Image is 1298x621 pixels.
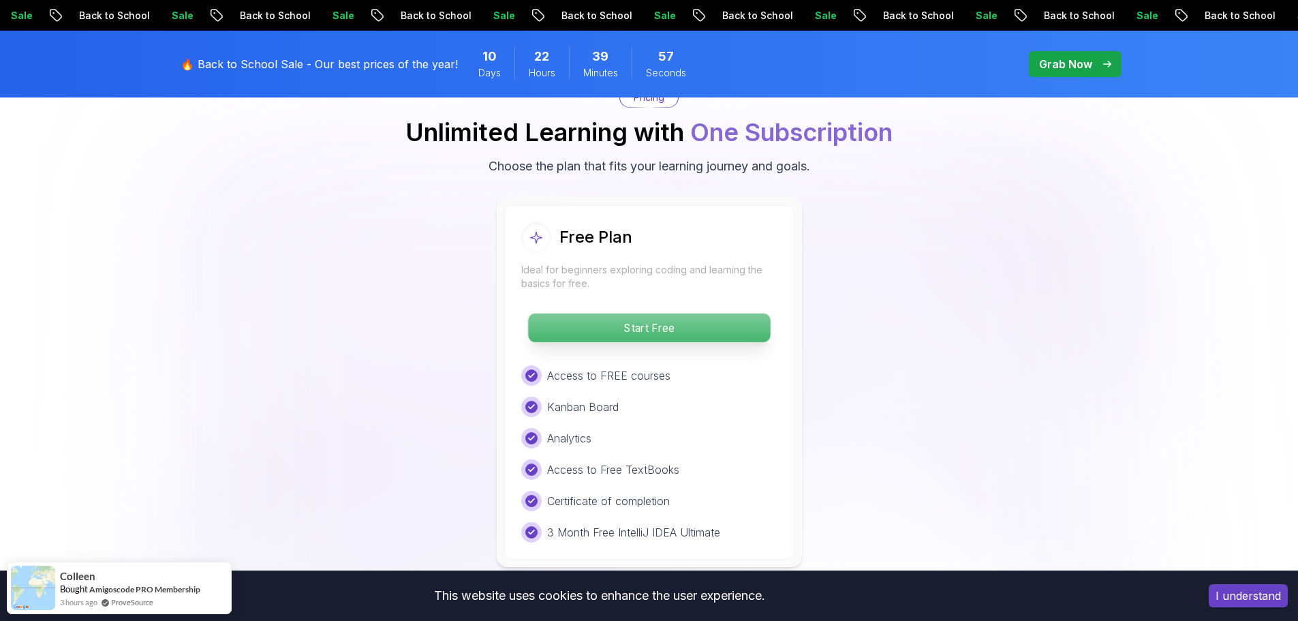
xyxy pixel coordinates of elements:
p: Sale [397,9,441,22]
p: Sale [558,9,602,22]
p: Back to School [626,9,719,22]
p: Kanban Board [547,399,619,415]
p: Back to School [465,9,558,22]
p: Back to School [305,9,397,22]
button: Start Free [527,313,771,343]
p: Grab Now [1039,56,1092,72]
img: provesource social proof notification image [11,566,55,610]
p: Choose the plan that fits your learning journey and goals. [489,157,810,176]
span: 3 hours ago [60,596,97,608]
p: Start Free [528,314,770,342]
span: 39 Minutes [592,47,608,66]
span: Hours [529,66,555,80]
span: Days [478,66,501,80]
p: Sale [76,9,119,22]
span: Bought [60,584,88,594]
p: Back to School [787,9,880,22]
a: Start Free [521,321,777,335]
a: Amigoscode PRO Membership [89,584,200,594]
p: Back to School [1109,9,1201,22]
span: 57 Seconds [658,47,674,66]
p: Analytics [547,430,591,446]
p: Sale [880,9,923,22]
p: Sale [719,9,762,22]
p: Pricing [634,91,664,104]
p: Ideal for beginners exploring coding and learning the basics for free. [521,263,777,290]
h2: Free Plan [559,226,632,248]
a: ProveSource [111,596,153,608]
p: Sale [236,9,280,22]
p: Certificate of completion [547,493,670,509]
p: Back to School [948,9,1040,22]
span: Minutes [583,66,618,80]
div: This website uses cookies to enhance the user experience. [10,581,1188,611]
p: Sale [1040,9,1084,22]
span: 22 Hours [534,47,549,66]
p: Access to FREE courses [547,367,670,384]
p: 3 Month Free IntelliJ IDEA Ultimate [547,524,720,541]
button: Accept cookies [1209,584,1288,607]
p: 🔥 Back to School Sale - Our best prices of the year! [181,56,458,72]
span: Colleen [60,571,95,582]
h2: Unlimited Learning with [405,119,893,146]
p: Sale [1201,9,1245,22]
span: One Subscription [690,117,893,147]
p: Back to School [144,9,236,22]
span: Seconds [646,66,686,80]
p: Access to Free TextBooks [547,461,679,478]
span: 10 Days [482,47,497,66]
